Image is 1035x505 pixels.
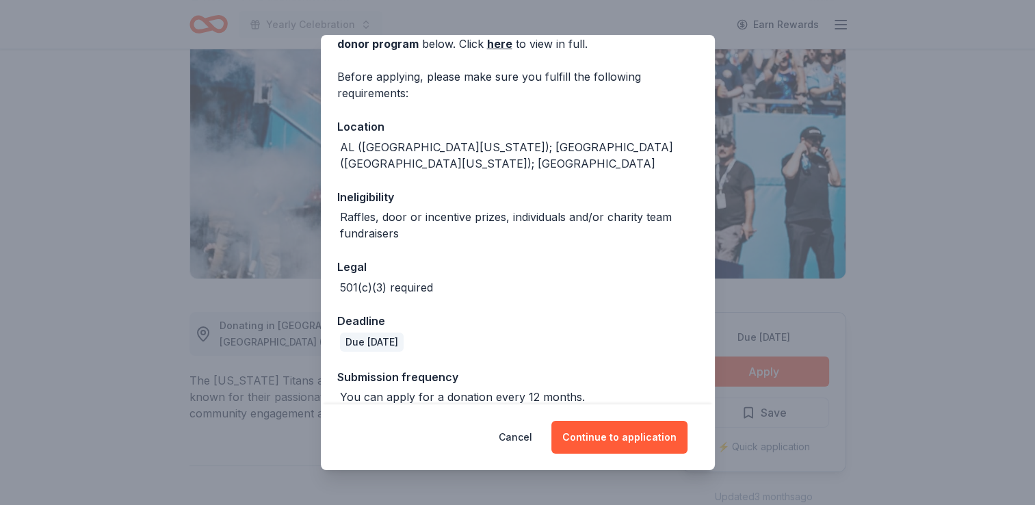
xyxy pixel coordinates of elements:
[337,188,698,206] div: Ineligibility
[337,19,698,52] div: We've summarized the requirements for below. Click to view in full.
[340,209,698,242] div: Raffles, door or incentive prizes, individuals and/or charity team fundraisers
[337,118,698,135] div: Location
[337,68,698,101] div: Before applying, please make sure you fulfill the following requirements:
[340,333,404,352] div: Due [DATE]
[337,258,698,276] div: Legal
[499,421,532,454] button: Cancel
[340,279,433,296] div: 501(c)(3) required
[551,421,687,454] button: Continue to application
[340,389,585,405] div: You can apply for a donation every 12 months.
[337,368,698,386] div: Submission frequency
[337,312,698,330] div: Deadline
[487,36,512,52] a: here
[340,139,698,172] div: AL ([GEOGRAPHIC_DATA][US_STATE]); [GEOGRAPHIC_DATA] ([GEOGRAPHIC_DATA][US_STATE]); [GEOGRAPHIC_DATA]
